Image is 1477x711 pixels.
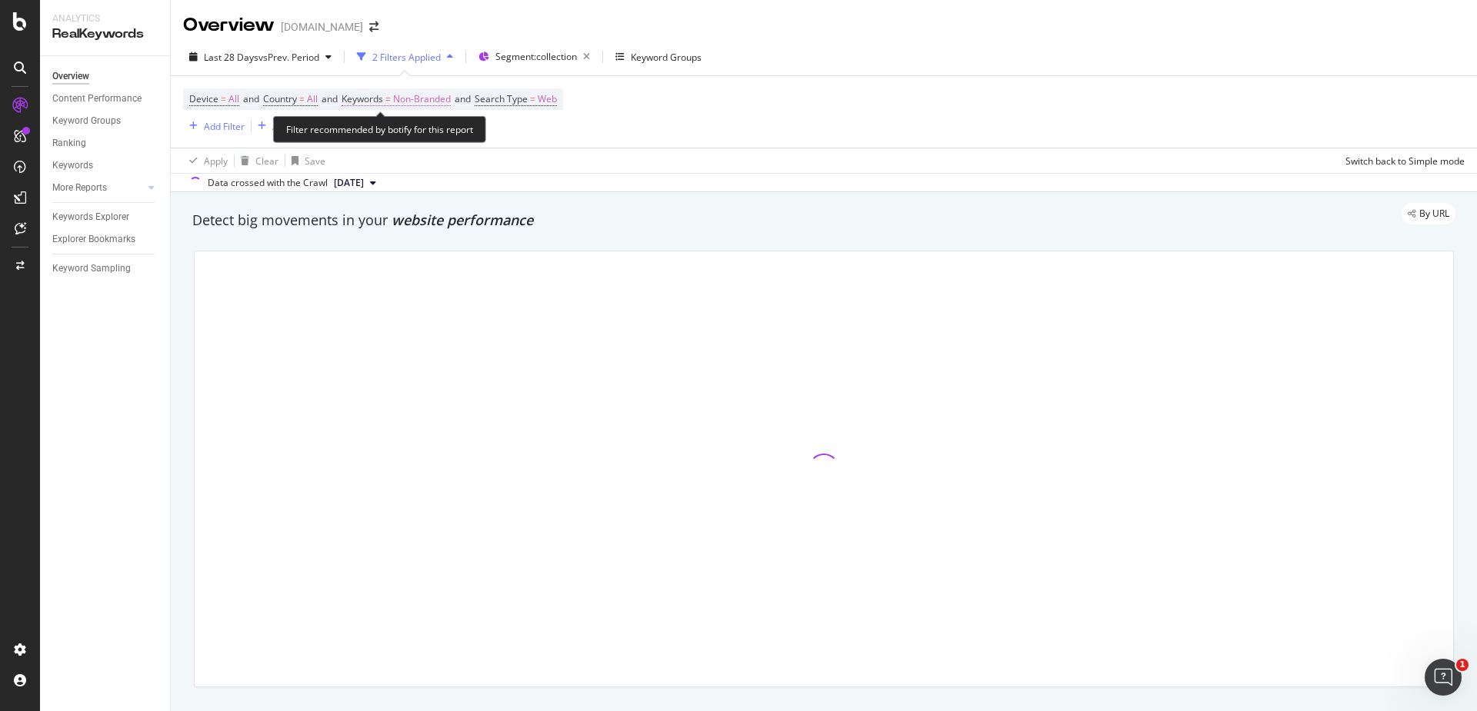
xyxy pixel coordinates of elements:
[472,45,596,69] button: Segment:collection
[273,116,486,143] div: Filter recommended by botify for this report
[281,19,363,35] div: [DOMAIN_NAME]
[1425,659,1462,696] iframe: Intercom live chat
[243,92,259,105] span: and
[52,261,131,277] div: Keyword Sampling
[204,120,245,133] div: Add Filter
[393,88,451,110] span: Non-Branded
[258,51,319,64] span: vs Prev. Period
[1402,203,1455,224] div: legacy label
[475,92,528,105] span: Search Type
[1345,154,1465,168] div: Switch back to Simple mode
[538,88,557,110] span: Web
[208,176,328,190] div: Data crossed with the Crawl
[52,180,144,196] a: More Reports
[52,158,93,174] div: Keywords
[52,231,159,248] a: Explorer Bookmarks
[235,148,278,173] button: Clear
[183,148,228,173] button: Apply
[369,22,378,32] div: arrow-right-arrow-left
[530,92,535,105] span: =
[299,92,305,105] span: =
[263,92,297,105] span: Country
[52,180,107,196] div: More Reports
[183,12,275,38] div: Overview
[1419,209,1449,218] span: By URL
[285,148,325,173] button: Save
[1456,659,1469,671] span: 1
[52,68,159,85] a: Overview
[495,50,577,63] span: Segment: collection
[221,92,226,105] span: =
[228,88,239,110] span: All
[52,231,135,248] div: Explorer Bookmarks
[52,91,159,107] a: Content Performance
[204,51,258,64] span: Last 28 Days
[372,51,441,64] div: 2 Filters Applied
[305,154,325,168] div: Save
[52,25,158,43] div: RealKeywords
[52,135,159,151] a: Ranking
[631,51,702,64] div: Keyword Groups
[255,154,278,168] div: Clear
[1339,148,1465,173] button: Switch back to Simple mode
[52,158,159,174] a: Keywords
[328,174,382,192] button: [DATE]
[52,12,158,25] div: Analytics
[385,92,391,105] span: =
[322,92,338,105] span: and
[189,92,218,105] span: Device
[52,91,142,107] div: Content Performance
[52,209,129,225] div: Keywords Explorer
[183,45,338,69] button: Last 28 DaysvsPrev. Period
[342,92,383,105] span: Keywords
[52,113,159,129] a: Keyword Groups
[609,45,708,69] button: Keyword Groups
[52,113,121,129] div: Keyword Groups
[455,92,471,105] span: and
[204,154,228,168] div: Apply
[351,45,459,69] button: 2 Filters Applied
[52,209,159,225] a: Keywords Explorer
[334,176,364,190] span: 2025 Aug. 8th
[52,135,86,151] div: Ranking
[252,117,342,135] button: Add Filter Group
[183,117,245,135] button: Add Filter
[52,261,159,277] a: Keyword Sampling
[307,88,318,110] span: All
[52,68,89,85] div: Overview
